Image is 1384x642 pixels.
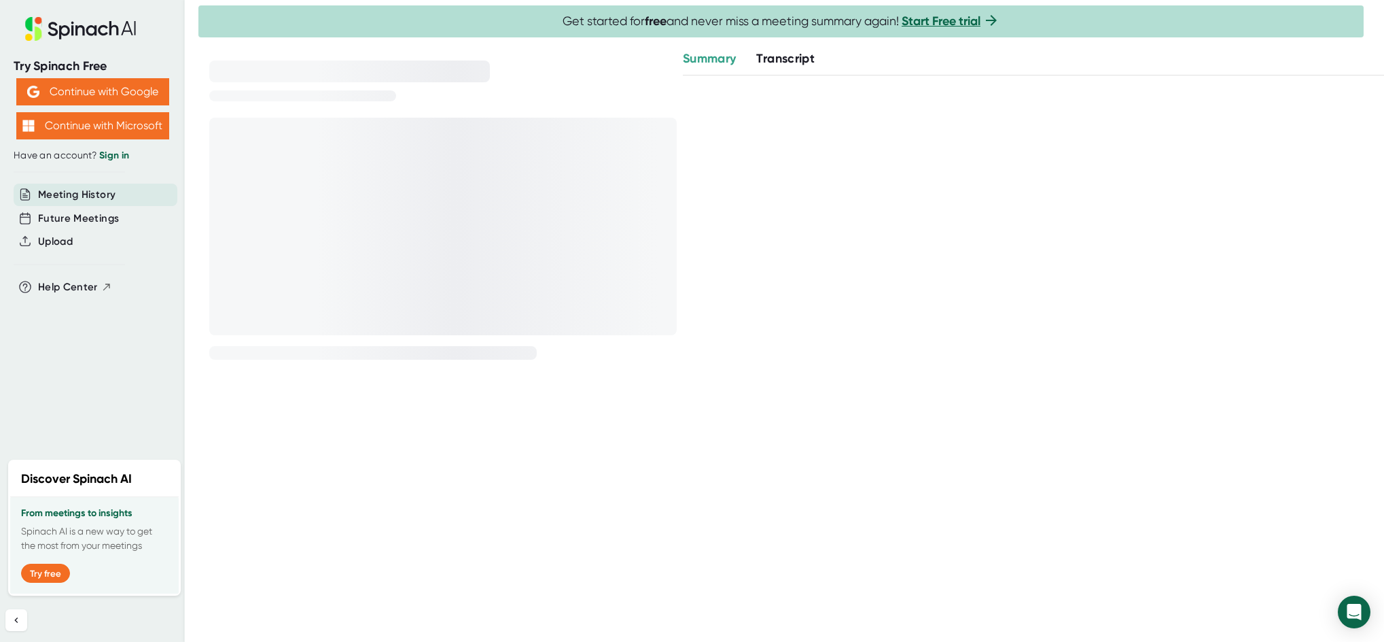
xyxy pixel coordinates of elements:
[38,234,73,250] button: Upload
[38,280,112,295] button: Help Center
[902,14,980,29] a: Start Free trial
[5,609,27,631] button: Collapse sidebar
[21,524,168,553] p: Spinach AI is a new way to get the most from your meetings
[645,14,667,29] b: free
[38,187,116,203] button: Meeting History
[16,112,169,139] button: Continue with Microsoft
[21,470,132,488] h2: Discover Spinach AI
[683,51,736,66] span: Summary
[99,150,129,161] a: Sign in
[14,58,171,74] div: Try Spinach Free
[563,14,999,29] span: Get started for and never miss a meeting summary again!
[38,211,119,226] button: Future Meetings
[16,78,169,105] button: Continue with Google
[27,86,39,98] img: Aehbyd4JwY73AAAAAElFTkSuQmCC
[756,50,815,68] button: Transcript
[1338,596,1370,628] div: Open Intercom Messenger
[14,150,171,162] div: Have an account?
[38,280,98,295] span: Help Center
[756,51,815,66] span: Transcript
[21,508,168,519] h3: From meetings to insights
[683,50,736,68] button: Summary
[21,564,70,583] button: Try free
